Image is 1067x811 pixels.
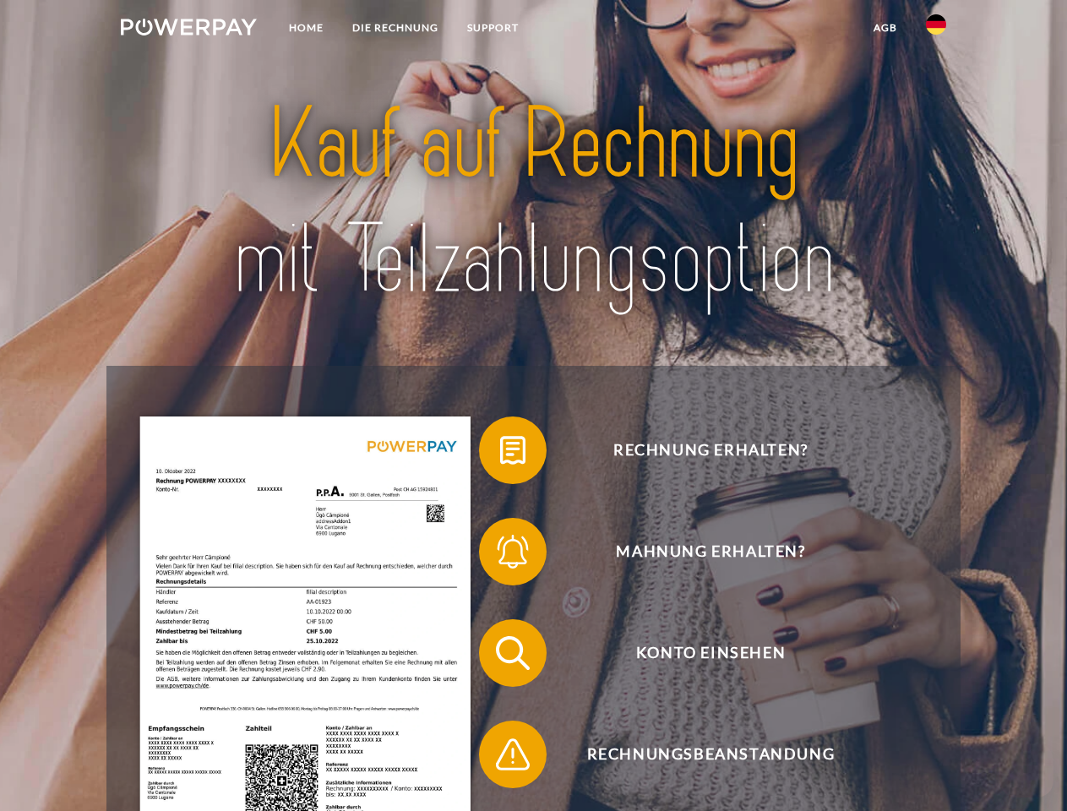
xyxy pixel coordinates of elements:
a: DIE RECHNUNG [338,13,453,43]
iframe: Button to launch messaging window [999,743,1053,797]
a: Home [275,13,338,43]
a: SUPPORT [453,13,533,43]
img: de [926,14,946,35]
img: qb_bill.svg [492,429,534,471]
span: Mahnung erhalten? [504,518,917,585]
img: qb_bell.svg [492,531,534,573]
button: Mahnung erhalten? [479,518,918,585]
a: agb [859,13,912,43]
img: qb_warning.svg [492,733,534,776]
span: Rechnungsbeanstandung [504,721,917,788]
button: Rechnung erhalten? [479,416,918,484]
img: logo-powerpay-white.svg [121,19,257,35]
img: title-powerpay_de.svg [161,81,906,324]
button: Rechnungsbeanstandung [479,721,918,788]
span: Rechnung erhalten? [504,416,917,484]
img: qb_search.svg [492,632,534,674]
button: Konto einsehen [479,619,918,687]
span: Konto einsehen [504,619,917,687]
